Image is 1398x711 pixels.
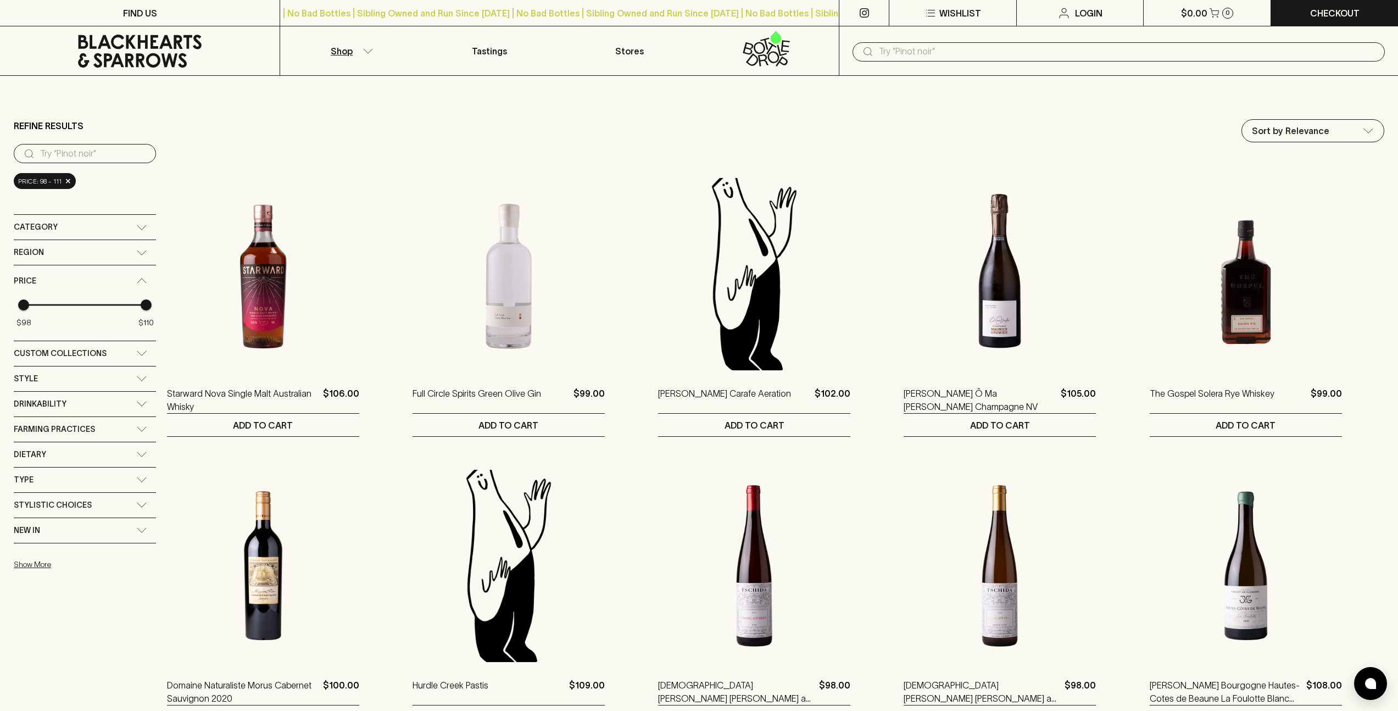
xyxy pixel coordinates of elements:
span: × [65,175,71,187]
p: $98.00 [1065,679,1096,705]
div: Category [14,215,156,240]
img: Christian Tschida Himmel auf Erden Grand Cuvée 2023 [904,470,1096,662]
button: Show More [14,553,158,576]
span: Type [14,473,34,487]
span: New In [14,524,40,537]
p: $105.00 [1061,387,1096,413]
button: ADD TO CART [413,414,605,436]
div: Dietary [14,442,156,467]
a: Stores [560,26,699,75]
p: $102.00 [815,387,850,413]
p: Sort by Relevance [1252,124,1329,137]
p: Shop [331,45,353,58]
p: ADD TO CART [970,419,1030,432]
span: Custom Collections [14,347,107,360]
a: [DEMOGRAPHIC_DATA][PERSON_NAME] [PERSON_NAME] auf Erden Grand Cuvée 2023 [904,679,1060,705]
a: Starward Nova Single Malt Australian Whisky [167,387,319,413]
a: Tastings [420,26,559,75]
div: Drinkability [14,392,156,416]
p: Checkout [1310,7,1360,20]
img: Blackhearts & Sparrows Man [413,470,605,662]
button: ADD TO CART [167,414,359,436]
span: $98 [16,318,31,327]
a: [DEMOGRAPHIC_DATA][PERSON_NAME] [PERSON_NAME] auf [PERSON_NAME] 2023 [658,679,815,705]
span: $110 [138,318,154,327]
p: Login [1075,7,1102,20]
div: Stylistic Choices [14,493,156,518]
p: ADD TO CART [478,419,538,432]
div: Sort by Relevance [1242,120,1384,142]
div: Custom Collections [14,341,156,366]
button: ADD TO CART [904,414,1096,436]
input: Try “Pinot noir” [40,145,147,163]
span: Dietary [14,448,46,462]
div: New In [14,518,156,543]
a: Hurdle Creek Pastis [413,679,488,705]
img: bubble-icon [1365,678,1376,689]
a: Full Circle Spirits Green Olive Gin [413,387,541,413]
input: Try "Pinot noir" [879,43,1376,60]
p: ADD TO CART [1216,419,1276,432]
span: Drinkability [14,397,66,411]
p: ADD TO CART [233,419,293,432]
p: FIND US [123,7,157,20]
p: Refine Results [14,119,83,132]
p: Stores [615,45,644,58]
span: Region [14,246,44,259]
img: Maurice Grumier Ô Ma Vallée Champagne NV [904,178,1096,370]
p: $99.00 [1311,387,1342,413]
span: Style [14,372,38,386]
button: ADD TO CART [658,414,850,436]
span: Category [14,220,58,234]
p: 0 [1226,10,1230,16]
img: Starward Nova Single Malt Australian Whisky [167,178,359,370]
img: Domaine Naturaliste Morus Cabernet Sauvignon 2020 [167,470,359,662]
a: Domaine Naturaliste Morus Cabernet Sauvignon 2020 [167,679,319,705]
a: [PERSON_NAME] Carafe Aeration [658,387,791,413]
span: price: 98 - 111 [18,176,62,187]
img: Full Circle Spirits Green Olive Gin [413,178,605,370]
p: $98.00 [819,679,850,705]
p: $99.00 [573,387,605,413]
a: The Gospel Solera Rye Whiskey [1150,387,1274,413]
div: Style [14,366,156,391]
div: Type [14,468,156,492]
div: Price [14,265,156,297]
p: $106.00 [323,387,359,413]
span: Price [14,274,36,288]
a: [PERSON_NAME] Ô Ma [PERSON_NAME] Champagne NV [904,387,1056,413]
span: Stylistic Choices [14,498,92,512]
p: Wishlist [939,7,981,20]
div: Farming Practices [14,417,156,442]
p: $100.00 [323,679,359,705]
p: $109.00 [569,679,605,705]
img: Blackhearts & Sparrows Man [658,178,850,370]
div: Region [14,240,156,265]
button: Shop [280,26,420,75]
img: Christian Tschida Himmel auf Erden Rose 2023 [658,470,850,662]
p: $0.00 [1181,7,1207,20]
a: [PERSON_NAME] Bourgogne Hautes-Cotes de Beaune La Foulotte Blanc 2020 [1150,679,1302,705]
img: The Gospel Solera Rye Whiskey [1150,178,1342,370]
img: Joannes Violot-Guillemard Bourgogne Hautes-Cotes de Beaune La Foulotte Blanc 2020 [1150,470,1342,662]
p: $108.00 [1306,679,1342,705]
p: Tastings [472,45,507,58]
span: Farming Practices [14,423,95,436]
button: ADD TO CART [1150,414,1342,436]
p: ADD TO CART [725,419,784,432]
